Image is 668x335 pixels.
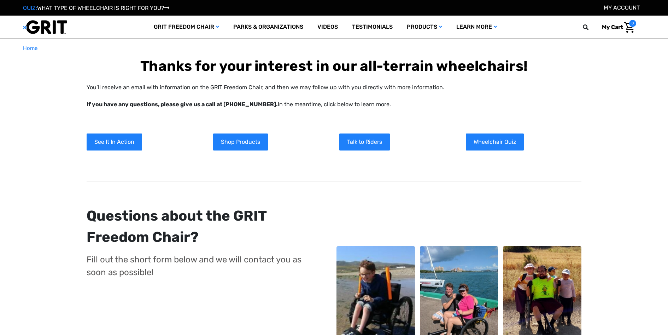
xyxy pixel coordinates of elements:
a: QUIZ:WHAT TYPE OF WHEELCHAIR IS RIGHT FOR YOU? [23,5,169,11]
a: GRIT Freedom Chair [147,16,226,39]
a: Home [23,44,37,52]
span: 0 [629,20,636,27]
input: Search [586,20,597,35]
img: Cart [624,22,634,33]
a: Wheelchair Quiz [466,134,524,151]
p: You’ll receive an email with information on the GRIT Freedom Chair, and then we may follow up wit... [87,83,581,109]
span: Home [23,45,37,51]
a: Testimonials [345,16,400,39]
nav: Breadcrumb [23,44,645,52]
img: GRIT All-Terrain Wheelchair and Mobility Equipment [23,20,67,34]
a: Learn More [449,16,504,39]
a: Account [604,4,640,11]
a: Parks & Organizations [226,16,310,39]
p: Fill out the short form below and we will contact you as soon as possible! [87,253,310,279]
b: Thanks for your interest in our all-terrain wheelchairs! [140,58,528,74]
strong: If you have any questions, please give us a call at [PHONE_NUMBER]. [87,101,278,108]
a: Products [400,16,449,39]
a: Shop Products [213,134,268,151]
a: Cart with 0 items [597,20,636,35]
a: See It In Action [87,134,142,151]
span: QUIZ: [23,5,37,11]
a: Videos [310,16,345,39]
div: Questions about the GRIT Freedom Chair? [87,205,310,248]
span: My Cart [602,24,623,30]
a: Talk to Riders [339,134,390,151]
